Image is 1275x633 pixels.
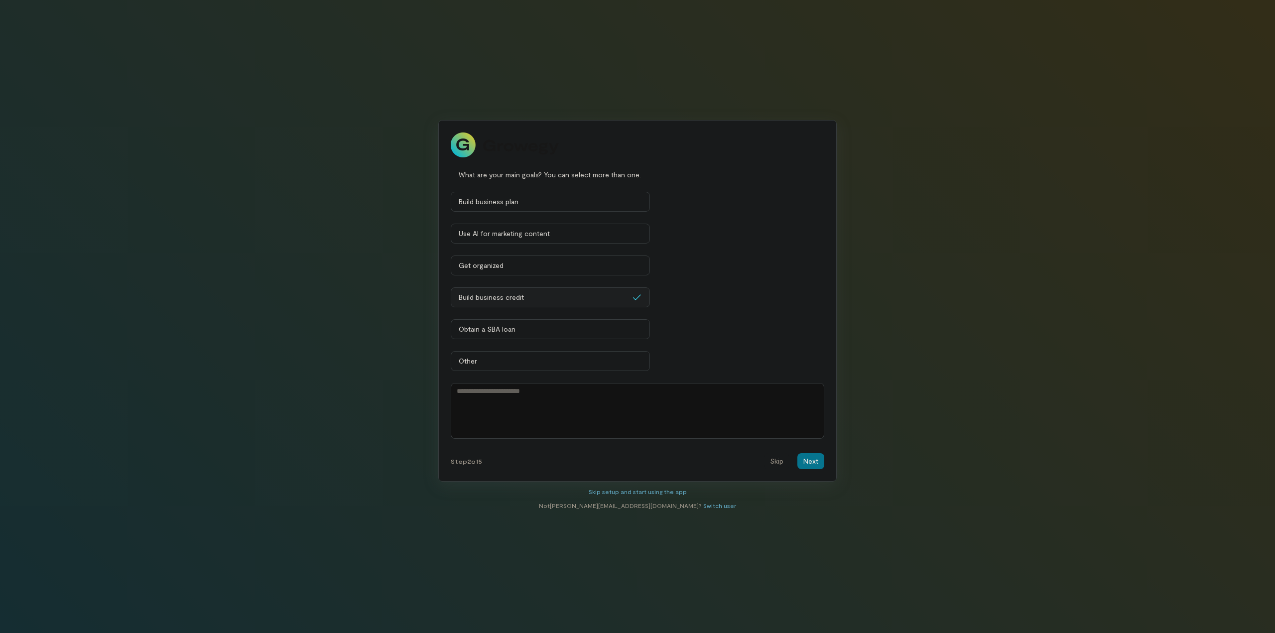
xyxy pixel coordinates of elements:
span: Step 2 of 5 [451,457,482,465]
div: Use AI for marketing content [459,229,642,239]
button: Build business plan [451,192,650,212]
span: Not [PERSON_NAME][EMAIL_ADDRESS][DOMAIN_NAME] ? [539,502,702,509]
button: Use AI for marketing content [451,224,650,244]
a: Switch user [703,502,736,509]
img: Growegy logo [451,132,559,157]
div: Build business credit [459,292,632,302]
button: Get organized [451,255,650,275]
div: Get organized [459,260,642,270]
a: Skip setup and start using the app [589,488,687,495]
div: Build business plan [459,197,642,207]
div: Other [459,356,642,366]
button: Next [797,453,824,469]
button: Other [451,351,650,371]
div: What are your main goals? You can select more than one. [451,169,824,180]
button: Build business credit [451,287,650,307]
div: Obtain a SBA loan [459,324,642,334]
button: Obtain a SBA loan [451,319,650,339]
button: Skip [764,453,789,469]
